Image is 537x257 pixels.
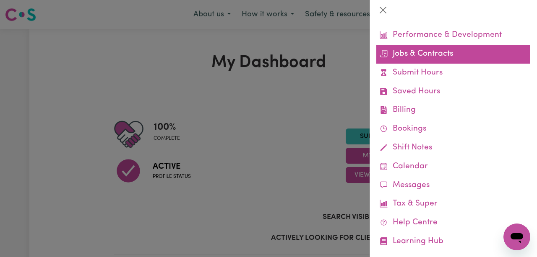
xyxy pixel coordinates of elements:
[376,176,530,195] a: Messages
[376,213,530,232] a: Help Centre
[376,120,530,139] a: Bookings
[376,64,530,82] a: Submit Hours
[376,139,530,157] a: Shift Notes
[376,232,530,251] a: Learning Hub
[376,195,530,213] a: Tax & Super
[376,82,530,101] a: Saved Hours
[376,26,530,45] a: Performance & Development
[376,45,530,64] a: Jobs & Contracts
[376,157,530,176] a: Calendar
[503,224,530,250] iframe: Button to launch messaging window
[376,101,530,120] a: Billing
[376,3,390,17] button: Close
